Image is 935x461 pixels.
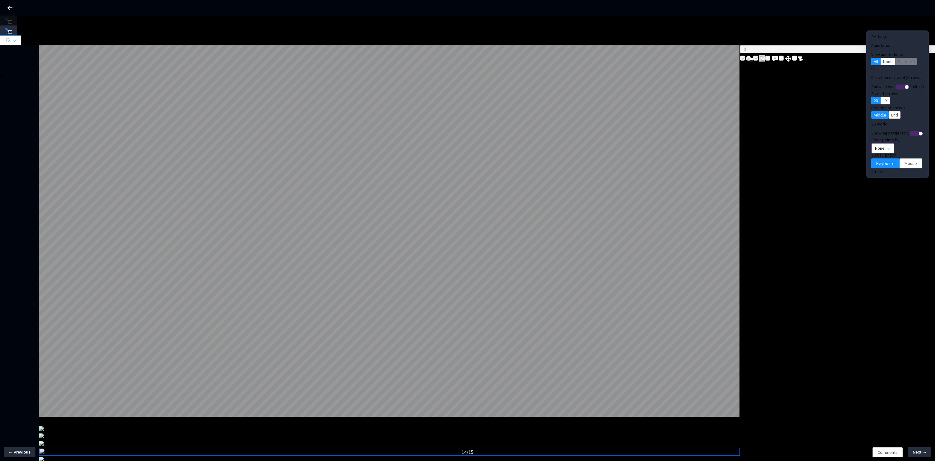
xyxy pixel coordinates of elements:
[874,58,878,65] span: All
[871,169,883,175] span: Alt + N
[871,152,896,158] span: 3D Navigation
[785,55,792,62] img: svg+xml;base64,PHN2ZyB3aWR0aD0iMjQiIGhlaWdodD0iMjUiIHZpZXdCb3g9IjAgMCAyNCAyNSIgZmlsbD0ibm9uZSIgeG...
[871,58,881,65] button: All
[871,130,910,136] span: Show ego trajectory
[900,158,922,168] button: Mouse
[759,55,765,62] img: svg+xml;base64,PHN2ZyB3aWR0aD0iMjAiIGhlaWdodD0iMjEiIHZpZXdCb3g9IjAgMCAyMCAyMSIgZmlsbD0ibm9uZSIgeG...
[871,52,903,57] label: View annotations
[883,58,893,65] span: None
[462,448,473,456] div: 14 / 15
[895,58,917,65] button: Selected
[871,122,924,126] h4: 3D world
[905,160,917,167] span: Mouse
[891,112,898,118] span: End
[743,46,933,52] span: Id
[883,97,887,104] span: 1X
[871,34,887,39] span: Settings
[871,91,898,96] span: Size of arrows
[881,58,895,65] button: None
[871,43,924,48] h4: Annotations
[876,160,895,167] span: Keyboard
[871,105,905,111] span: Position of arrows
[771,55,779,62] img: svg+xml;base64,PHN2ZyB3aWR0aD0iMjQiIGhlaWdodD0iMjQiIHZpZXdCb3g9IjAgMCAyNCAyNCIgZmlsbD0ibm9uZSIgeG...
[77,419,84,425] b: 101
[798,56,803,61] img: svg+xml;base64,PHN2ZyB4bWxucz0iaHR0cDovL3d3dy53My5vcmcvMjAwMC9zdmciIHdpZHRoPSIxNiIgaGVpZ2h0PSIxNi...
[874,112,886,118] span: Middle
[913,449,927,455] span: Next →
[871,158,900,168] button: Keyboard
[871,136,924,143] div: Color points by
[871,84,896,89] span: Show arrows
[877,449,898,456] span: Comments
[909,84,924,89] span: Shift + H
[889,111,900,119] button: End
[881,97,890,104] button: 1X
[871,111,889,119] button: Middle
[871,97,881,104] button: 2X
[871,66,874,71] span: H
[908,447,931,457] button: Next →
[874,97,878,104] span: 2X
[746,56,753,62] img: svg+xml;base64,PHN2ZyB3aWR0aD0iMjMiIGhlaWdodD0iMTkiIHZpZXdCb3g9IjAgMCAyMyAxOSIgZmlsbD0ibm9uZSIgeG...
[871,75,924,80] h4: Direction of travel (Arrows)
[875,144,890,153] span: None
[873,447,903,457] button: Comments
[39,419,84,426] div: Frames Aggregated:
